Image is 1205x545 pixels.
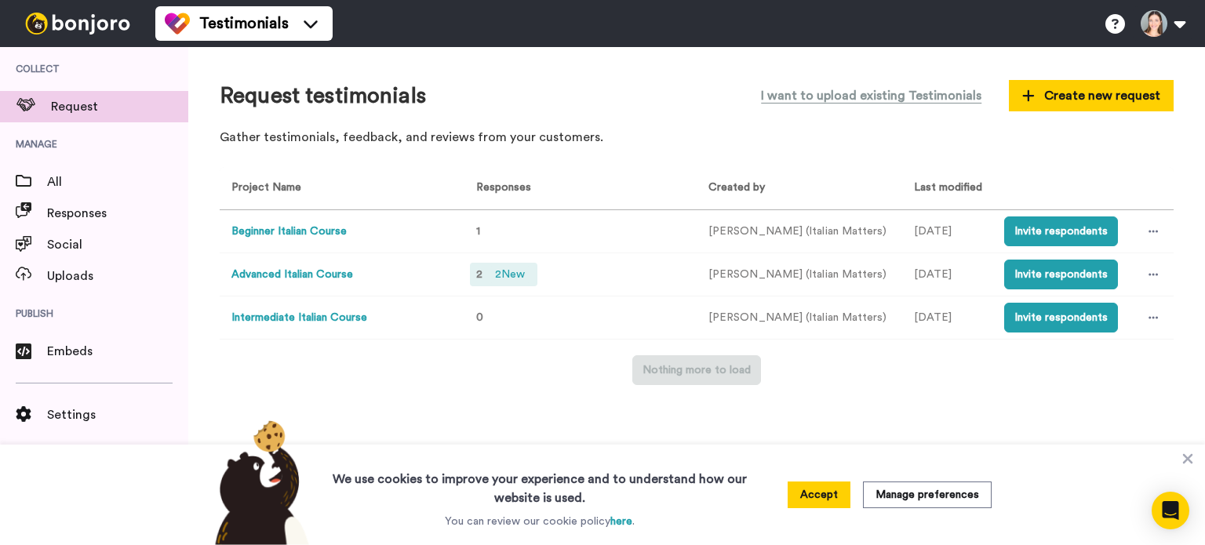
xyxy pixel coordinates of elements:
[489,266,531,283] span: 2 New
[697,210,902,253] td: [PERSON_NAME] (Italian Matters)
[697,167,902,210] th: Created by
[220,84,426,108] h1: Request testimonials
[220,167,458,210] th: Project Name
[317,460,763,507] h3: We use cookies to improve your experience and to understand how our website is used.
[470,182,531,193] span: Responses
[902,296,992,340] td: [DATE]
[19,13,137,35] img: bj-logo-header-white.svg
[1022,86,1160,105] span: Create new request
[1009,80,1174,111] button: Create new request
[51,97,188,116] span: Request
[697,296,902,340] td: [PERSON_NAME] (Italian Matters)
[902,253,992,296] td: [DATE]
[610,516,632,527] a: here
[231,223,347,240] button: Beginner Italian Course
[231,310,367,326] button: Intermediate Italian Course
[47,204,188,223] span: Responses
[1004,216,1118,246] button: Invite respondents
[231,267,353,283] button: Advanced Italian Course
[1152,492,1189,529] div: Open Intercom Messenger
[697,253,902,296] td: [PERSON_NAME] (Italian Matters)
[47,267,188,285] span: Uploads
[476,312,483,323] span: 0
[445,514,635,529] p: You can review our cookie policy .
[47,342,188,361] span: Embeds
[201,420,317,545] img: bear-with-cookie.png
[902,167,992,210] th: Last modified
[47,173,188,191] span: All
[788,481,850,508] button: Accept
[749,78,993,113] button: I want to upload existing Testimonials
[1004,260,1118,289] button: Invite respondents
[476,226,480,237] span: 1
[47,405,188,424] span: Settings
[220,129,1174,147] p: Gather testimonials, feedback, and reviews from your customers.
[761,86,981,105] span: I want to upload existing Testimonials
[165,11,190,36] img: tm-color.svg
[47,235,188,254] span: Social
[476,269,482,280] span: 2
[902,210,992,253] td: [DATE]
[199,13,289,35] span: Testimonials
[1004,303,1118,332] button: Invite respondents
[863,481,992,508] button: Manage preferences
[632,355,761,385] button: Nothing more to load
